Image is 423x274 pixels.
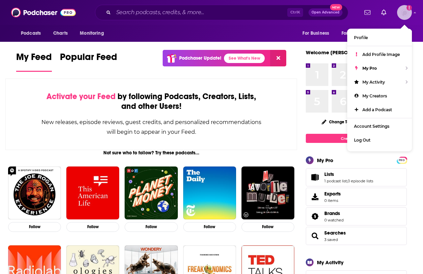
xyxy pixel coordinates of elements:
a: See What's New [224,54,265,63]
img: The Daily [183,166,236,219]
span: Lists [324,171,334,177]
span: Searches [306,227,407,245]
button: Follow [125,222,177,232]
a: My Feed [16,51,52,72]
button: open menu [337,27,384,40]
span: Exports [308,192,322,202]
div: Search podcasts, credits, & more... [95,5,348,20]
img: Planet Money [125,166,177,219]
span: Logged in as Shift_2 [397,5,412,20]
div: Not sure who to follow? Try these podcasts... [5,150,297,156]
button: Follow [66,222,119,232]
img: My Favorite Murder with Karen Kilgariff and Georgia Hardstark [241,166,294,219]
span: Lists [306,168,407,186]
svg: Add a profile image [406,5,412,10]
span: Ctrl K [287,8,303,17]
a: Searches [308,231,322,241]
span: Profile [354,35,368,40]
span: My Pro [362,66,377,71]
span: Open Advanced [312,11,339,14]
span: Podcasts [21,29,41,38]
span: My Activity [362,80,385,85]
span: Charts [53,29,68,38]
a: Show notifications dropdown [362,7,373,18]
span: Add Profile Image [362,52,400,57]
span: For Podcasters [341,29,374,38]
span: Monitoring [80,29,104,38]
a: Exports [306,188,407,206]
div: My Pro [317,157,333,163]
a: Lists [324,171,373,177]
span: Exports [324,191,341,197]
span: For Business [302,29,329,38]
button: Follow [241,222,294,232]
p: Podchaser Update! [179,55,221,61]
a: 0 episode lists [348,179,373,183]
button: open menu [382,27,407,40]
button: open menu [16,27,50,40]
button: Show profile menu [397,5,412,20]
img: User Profile [397,5,412,20]
a: Popular Feed [60,51,117,72]
span: My Feed [16,51,52,67]
ul: Show profile menu [347,29,412,151]
a: My Creators [347,89,412,103]
a: Lists [308,173,322,182]
div: by following Podcasts, Creators, Lists, and other Users! [39,92,263,111]
button: Open AdvancedNew [308,8,343,17]
input: Search podcasts, credits, & more... [113,7,287,18]
a: 0 watched [324,218,344,222]
span: My Creators [362,93,387,98]
div: New releases, episode reviews, guest credits, and personalized recommendations will begin to appe... [39,117,263,137]
a: Add a Podcast [347,103,412,117]
a: PRO [398,157,406,162]
span: Add a Podcast [362,107,392,112]
span: Log Out [354,138,370,143]
a: Show notifications dropdown [379,7,389,18]
button: Change Top 8 [318,118,359,126]
img: This American Life [66,166,119,219]
a: Charts [49,27,72,40]
span: Account Settings [354,124,389,129]
a: Brands [308,212,322,221]
a: Brands [324,210,344,216]
span: PRO [398,158,406,163]
a: 3 saved [324,237,338,242]
span: Activate your Feed [46,91,116,101]
a: Add Profile Image [347,48,412,61]
a: Welcome [PERSON_NAME]! [306,49,372,56]
a: Profile [347,31,412,44]
button: open menu [75,27,112,40]
a: Searches [324,230,346,236]
img: Podchaser - Follow, Share and Rate Podcasts [11,6,76,19]
span: New [330,4,342,10]
button: open menu [298,27,337,40]
img: The Joe Rogan Experience [8,166,61,219]
a: Account Settings [347,119,412,133]
span: Popular Feed [60,51,117,67]
a: 1 podcast list [324,179,347,183]
div: My Activity [317,259,344,266]
button: Follow [8,222,61,232]
span: 0 items [324,198,341,203]
span: Brands [324,210,340,216]
a: Create My Top 8 [306,134,407,143]
span: Brands [306,207,407,225]
button: Follow [183,222,236,232]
